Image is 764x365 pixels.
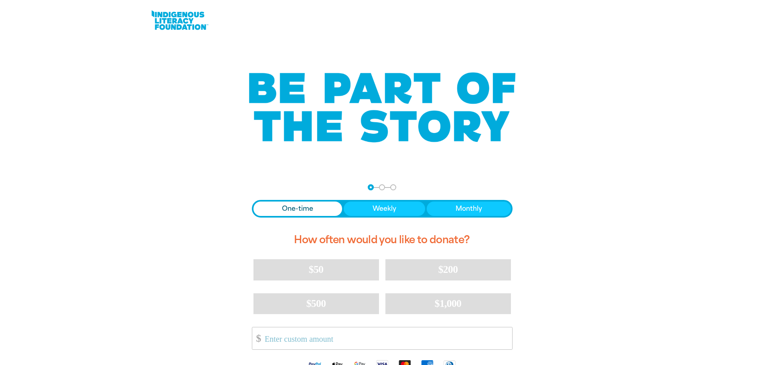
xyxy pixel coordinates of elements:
[242,56,523,159] img: Be part of the story
[456,204,482,214] span: Monthly
[435,298,462,309] span: $1,000
[306,298,326,309] span: $500
[427,202,511,216] button: Monthly
[379,184,385,190] button: Navigate to step 2 of 3 to enter your details
[253,293,379,314] button: $500
[252,329,261,347] span: $
[309,264,323,275] span: $50
[252,227,513,253] h2: How often would you like to donate?
[373,204,396,214] span: Weekly
[385,259,511,280] button: $200
[282,204,313,214] span: One-time
[253,202,342,216] button: One-time
[390,184,396,190] button: Navigate to step 3 of 3 to enter your payment details
[368,184,374,190] button: Navigate to step 1 of 3 to enter your donation amount
[259,327,512,349] input: Enter custom amount
[438,264,458,275] span: $200
[385,293,511,314] button: $1,000
[344,202,425,216] button: Weekly
[253,259,379,280] button: $50
[252,200,513,218] div: Donation frequency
